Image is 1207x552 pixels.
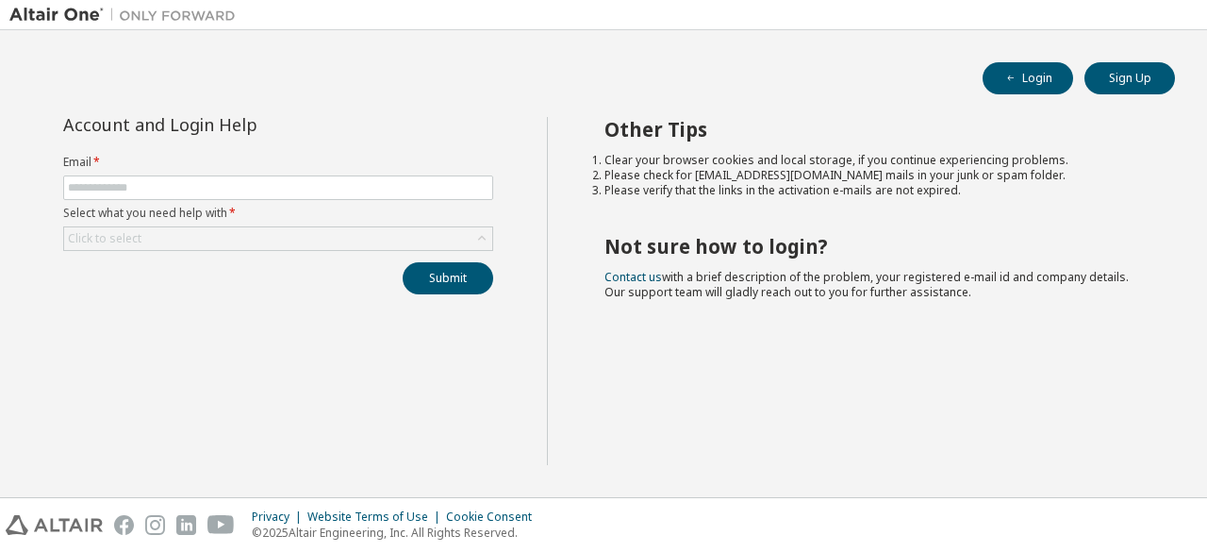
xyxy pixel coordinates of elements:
img: Altair One [9,6,245,25]
img: facebook.svg [114,515,134,535]
div: Click to select [64,227,492,250]
li: Clear your browser cookies and local storage, if you continue experiencing problems. [604,153,1142,168]
label: Email [63,155,493,170]
button: Login [983,62,1073,94]
p: © 2025 Altair Engineering, Inc. All Rights Reserved. [252,525,543,541]
span: with a brief description of the problem, your registered e-mail id and company details. Our suppo... [604,269,1129,300]
a: Contact us [604,269,662,285]
img: youtube.svg [207,515,235,535]
h2: Other Tips [604,117,1142,142]
div: Website Terms of Use [307,510,446,525]
h2: Not sure how to login? [604,234,1142,259]
img: altair_logo.svg [6,515,103,535]
div: Cookie Consent [446,510,543,525]
button: Sign Up [1084,62,1175,94]
label: Select what you need help with [63,206,493,221]
li: Please check for [EMAIL_ADDRESS][DOMAIN_NAME] mails in your junk or spam folder. [604,168,1142,183]
div: Privacy [252,510,307,525]
div: Click to select [68,231,141,246]
div: Account and Login Help [63,117,407,132]
img: linkedin.svg [176,515,196,535]
li: Please verify that the links in the activation e-mails are not expired. [604,183,1142,198]
img: instagram.svg [145,515,165,535]
button: Submit [403,262,493,294]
